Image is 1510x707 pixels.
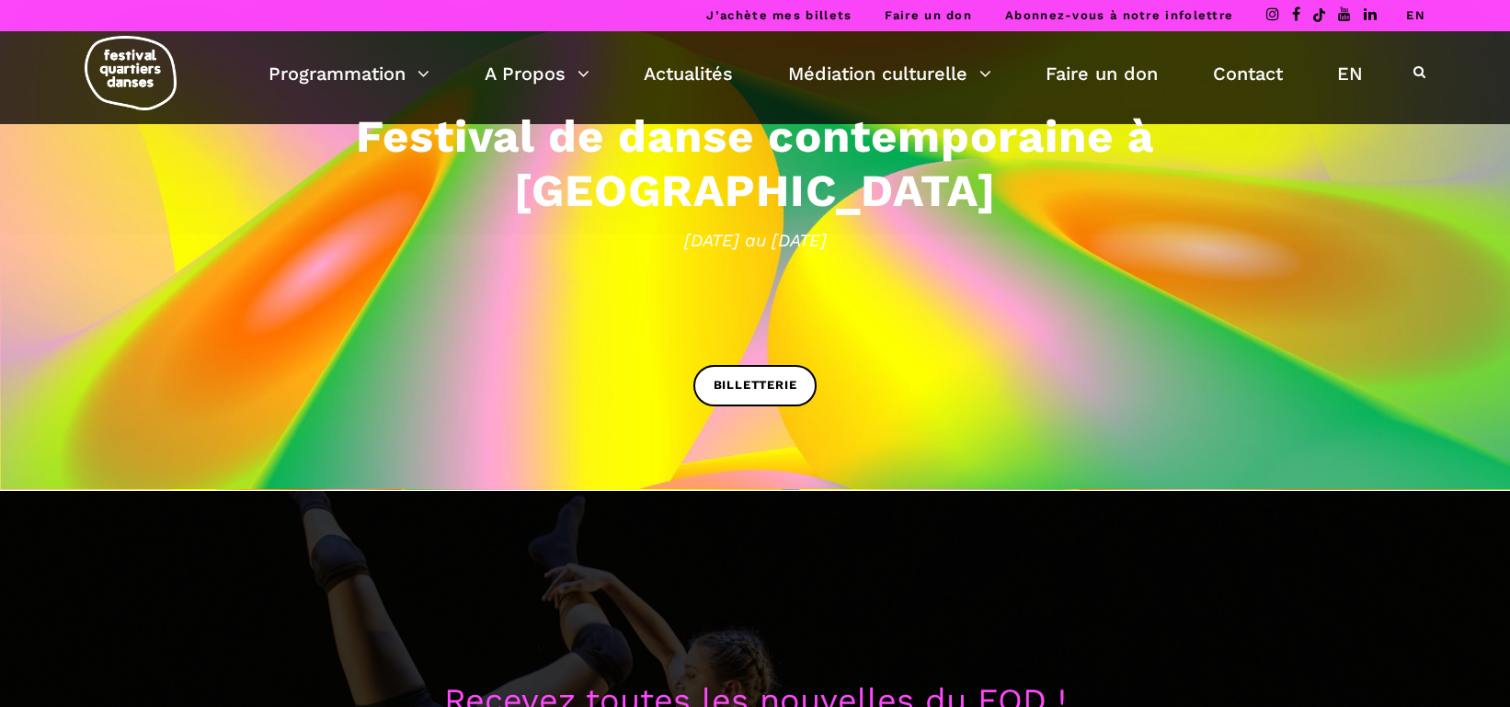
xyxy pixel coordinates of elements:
[644,58,733,89] a: Actualités
[1406,8,1425,22] a: EN
[706,8,852,22] a: J’achète mes billets
[788,58,991,89] a: Médiation culturelle
[185,109,1325,218] h3: Festival de danse contemporaine à [GEOGRAPHIC_DATA]
[85,36,177,110] img: logo-fqd-med
[885,8,972,22] a: Faire un don
[485,58,589,89] a: A Propos
[1213,58,1283,89] a: Contact
[714,376,797,395] span: BILLETTERIE
[1046,58,1158,89] a: Faire un don
[269,58,429,89] a: Programmation
[1337,58,1363,89] a: EN
[693,365,818,406] a: BILLETTERIE
[185,226,1325,254] span: [DATE] au [DATE]
[1005,8,1233,22] a: Abonnez-vous à notre infolettre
